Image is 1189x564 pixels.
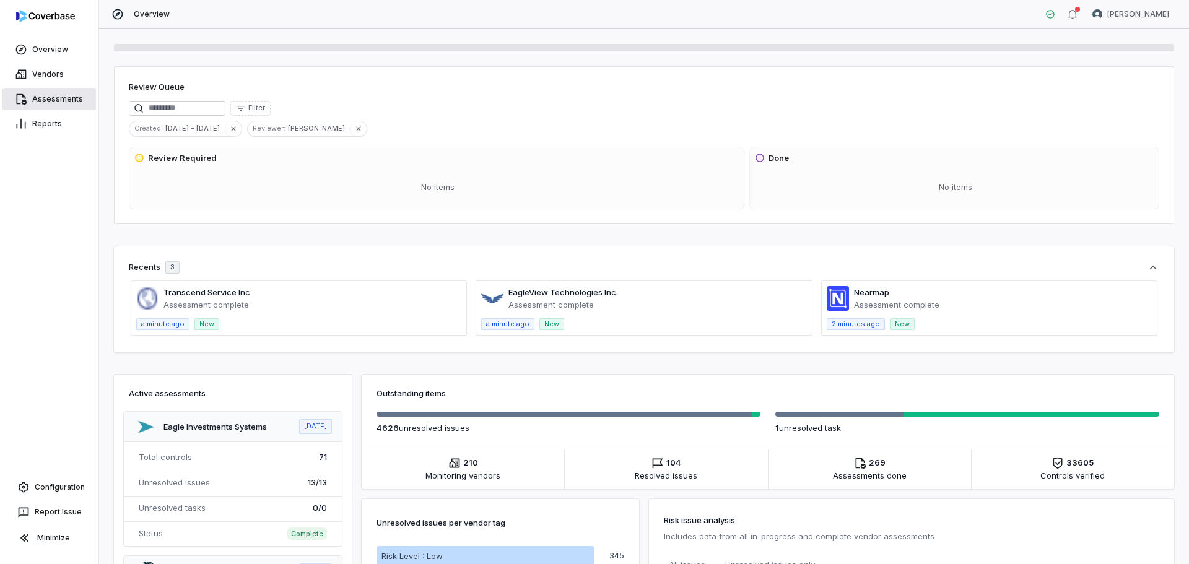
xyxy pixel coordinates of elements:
[1085,5,1177,24] button: Melanie Lorent avatar[PERSON_NAME]
[664,529,1159,544] p: Includes data from all in-progress and complete vendor assessments
[1092,9,1102,19] img: Melanie Lorent avatar
[854,287,889,297] a: Nearmap
[248,123,288,134] span: Reviewer :
[163,287,250,297] a: Transcend Service Inc
[377,423,399,433] span: 4626
[134,171,741,204] div: No items
[129,387,337,399] h3: Active assessments
[377,387,1159,399] h3: Outstanding items
[635,469,697,482] span: Resolved issues
[381,550,443,562] p: Risk Level : Low
[1066,457,1094,469] span: 33605
[508,287,618,297] a: EagleView Technologies Inc.
[2,38,96,61] a: Overview
[5,501,94,523] button: Report Issue
[1040,469,1105,482] span: Controls verified
[609,552,624,560] p: 345
[775,422,1159,434] p: unresolved task
[2,88,96,110] a: Assessments
[869,457,886,469] span: 269
[775,423,779,433] span: 1
[129,261,1159,274] button: Recents3
[129,261,180,274] div: Recents
[2,113,96,135] a: Reports
[248,103,265,113] span: Filter
[129,123,165,134] span: Created :
[377,422,760,434] p: unresolved issue s
[2,63,96,85] a: Vendors
[230,101,271,116] button: Filter
[5,526,94,550] button: Minimize
[755,171,1156,204] div: No items
[163,422,267,432] a: Eagle Investments Systems
[134,9,170,19] span: Overview
[170,262,175,272] span: 3
[377,514,505,531] p: Unresolved issues per vendor tag
[664,514,1159,526] h3: Risk issue analysis
[288,123,350,134] span: [PERSON_NAME]
[666,457,681,469] span: 104
[129,81,185,93] h1: Review Queue
[148,152,217,165] h3: Review Required
[425,469,500,482] span: Monitoring vendors
[16,10,75,22] img: logo-D7KZi-bG.svg
[1107,9,1169,19] span: [PERSON_NAME]
[833,469,907,482] span: Assessments done
[463,457,478,469] span: 210
[769,152,789,165] h3: Done
[165,123,225,134] span: [DATE] - [DATE]
[5,476,94,498] a: Configuration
